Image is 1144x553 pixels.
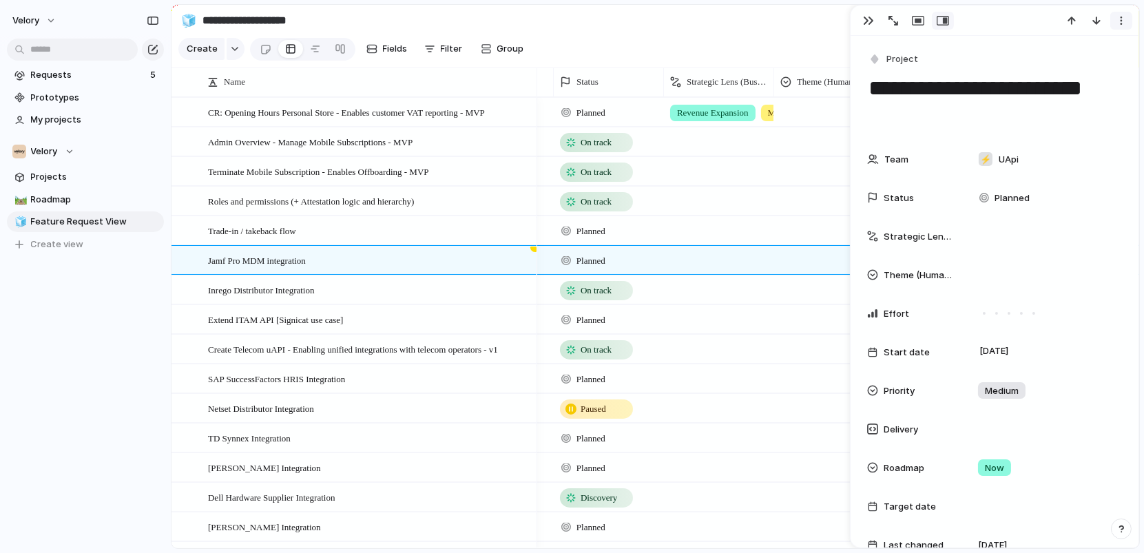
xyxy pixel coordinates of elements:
[884,307,909,321] span: Effort
[884,539,944,552] span: Last changed
[208,311,343,327] span: Extend ITAM API [Signicat use case]
[999,153,1019,167] span: UApi
[31,215,159,229] span: Feature Request View
[12,193,26,207] button: 🛤️
[7,189,164,210] a: 🛤️Roadmap
[576,313,605,327] span: Planned
[576,521,605,534] span: Planned
[187,42,218,56] span: Create
[884,384,915,398] span: Priority
[884,461,924,475] span: Roadmap
[474,38,531,60] button: Group
[884,153,908,167] span: Team
[687,75,767,89] span: Strategic Lens (Business So-What)
[208,430,291,446] span: TD Synnex Integration
[581,195,612,209] span: On track
[884,191,914,205] span: Status
[208,193,414,209] span: Roles and permissions (+ Attestation logic and hierarchy)
[7,211,164,232] a: 🧊Feature Request View
[208,489,335,505] span: Dell Hardware Supplier Integration
[576,432,605,446] span: Planned
[208,371,345,386] span: SAP SuccessFactors HRIS Integration
[441,42,463,56] span: Filter
[581,136,612,149] span: On track
[31,170,159,184] span: Projects
[884,230,955,244] span: Strategic Lens (Business So-What)
[31,113,159,127] span: My projects
[208,282,315,298] span: Inrego Distributor Integration
[886,52,918,66] span: Project
[576,254,605,268] span: Planned
[884,269,955,282] span: Theme (Human Why)
[581,343,612,357] span: On track
[7,109,164,130] a: My projects
[7,167,164,187] a: Projects
[208,104,485,120] span: CR: Opening Hours Personal Store - Enables customer VAT reporting - MVP
[14,214,24,230] div: 🧊
[768,106,779,120] span: Market Differentiation
[995,191,1030,205] span: Planned
[581,402,606,416] span: Paused
[581,165,612,179] span: On track
[6,10,63,32] button: velory
[178,10,200,32] button: 🧊
[208,459,321,475] span: [PERSON_NAME] Integration
[31,193,159,207] span: Roadmap
[208,519,321,534] span: [PERSON_NAME] Integration
[419,38,468,60] button: Filter
[178,38,225,60] button: Create
[979,152,992,166] div: ⚡
[208,222,296,238] span: Trade-in / takeback flow
[383,42,408,56] span: Fields
[576,225,605,238] span: Planned
[7,234,164,255] button: Create view
[181,11,196,30] div: 🧊
[576,373,605,386] span: Planned
[884,423,918,437] span: Delivery
[208,400,314,416] span: Netset Distributor Integration
[224,75,245,89] span: Name
[581,491,617,505] span: Discovery
[985,461,1004,475] span: Now
[7,87,164,108] a: Prototypes
[12,14,39,28] span: velory
[208,163,429,179] span: Terminate Mobile Subscription - Enables Offboarding - MVP
[497,42,524,56] span: Group
[978,539,1007,552] span: [DATE]
[31,145,58,158] span: Velory
[361,38,413,60] button: Fields
[14,191,24,207] div: 🛤️
[884,500,936,514] span: Target date
[31,238,84,251] span: Create view
[7,141,164,162] button: Velory
[576,75,599,89] span: Status
[31,68,146,82] span: Requests
[576,461,605,475] span: Planned
[985,384,1019,398] span: Medium
[976,343,1012,359] span: [DATE]
[677,106,749,120] span: Revenue Expansion
[576,106,605,120] span: Planned
[208,252,306,268] span: Jamf Pro MDM integration
[884,346,930,359] span: Start date
[7,65,164,85] a: Requests5
[581,284,612,298] span: On track
[866,50,922,70] button: Project
[12,215,26,229] button: 🧊
[150,68,158,82] span: 5
[31,91,159,105] span: Prototypes
[797,75,876,89] span: Theme (Human Why)
[208,134,413,149] span: Admin Overview - Manage Mobile Subscriptions - MVP
[208,341,498,357] span: Create Telecom uAPI - Enabling unified integrations with telecom operators - v1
